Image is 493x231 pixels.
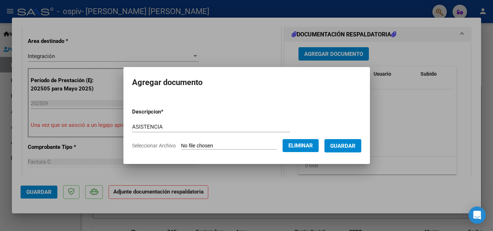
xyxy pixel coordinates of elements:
span: Eliminar [288,142,313,149]
span: Seleccionar Archivo [132,143,176,148]
p: Descripcion [132,108,201,116]
span: Guardar [330,143,355,149]
button: Guardar [324,139,361,152]
button: Eliminar [283,139,319,152]
div: Open Intercom Messenger [468,206,486,224]
h2: Agregar documento [132,76,361,89]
